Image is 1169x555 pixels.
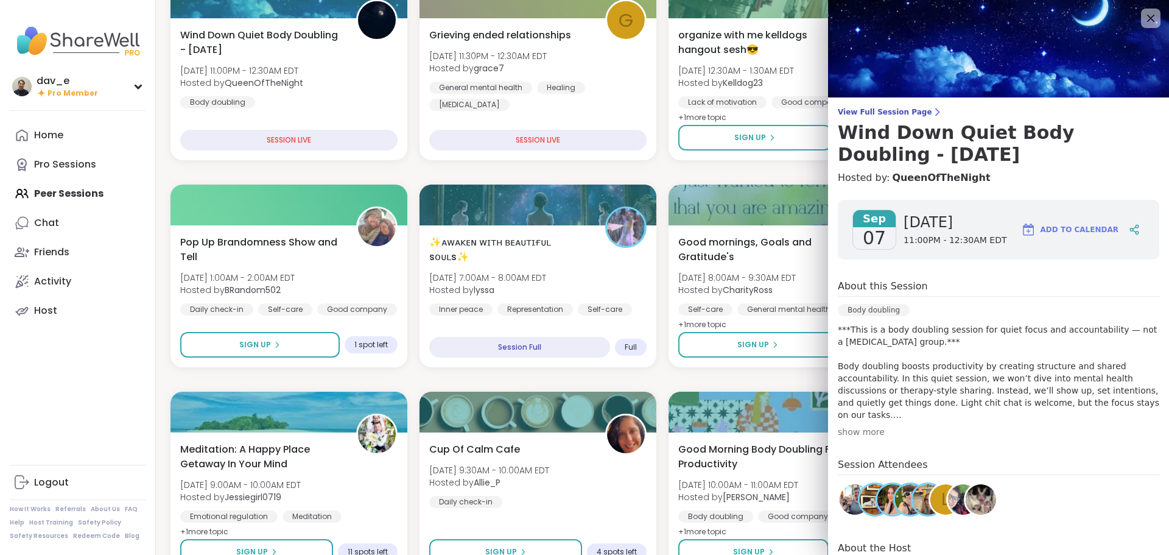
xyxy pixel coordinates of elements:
[180,332,340,358] button: Sign Up
[429,99,510,111] div: [MEDICAL_DATA]
[125,505,138,514] a: FAQ
[180,272,295,284] span: [DATE] 1:00AM - 2:00AM EDT
[180,479,301,491] span: [DATE] 9:00AM - 10:00AM EDT
[429,62,547,74] span: Hosted by
[678,77,794,89] span: Hosted by
[863,227,886,249] span: 07
[10,468,146,497] a: Logout
[911,483,945,517] a: Jill_LadyOfTheMountain
[180,303,253,316] div: Daily check-in
[1016,215,1124,244] button: Add to Calendar
[838,483,872,517] a: Victoria3174
[34,129,63,142] div: Home
[239,339,271,350] span: Sign Up
[429,82,532,94] div: General mental health
[474,284,494,296] b: lyssa
[34,304,57,317] div: Host
[771,96,851,108] div: Good company
[948,484,978,515] img: Kelldog23
[91,505,120,514] a: About Us
[678,284,796,296] span: Hosted by
[358,415,396,453] img: Jessiegirl0719
[678,491,798,503] span: Hosted by
[678,65,794,77] span: [DATE] 12:30AM - 1:30AM EDT
[578,303,632,316] div: Self-care
[892,171,990,185] a: QueenOfTheNight
[429,28,571,43] span: Grieving ended relationships
[838,304,910,316] div: Body doubling
[34,275,71,288] div: Activity
[10,532,68,540] a: Safety Resources
[737,303,840,316] div: General mental health
[858,483,892,517] a: AmberWolffWizard
[678,235,841,264] span: Good mornings, Goals and Gratitude's
[180,511,278,523] div: Emotional regulation
[678,272,796,284] span: [DATE] 8:00AM - 9:30AM EDT
[180,77,303,89] span: Hosted by
[10,121,146,150] a: Home
[429,130,647,150] div: SESSION LIVE
[877,484,908,515] img: shelleehance
[47,88,98,99] span: Pro Member
[429,235,592,264] span: ✨ᴀᴡᴀᴋᴇɴ ᴡɪᴛʜ ʙᴇᴀᴜᴛɪғᴜʟ sᴏᴜʟs✨
[838,458,1159,475] h4: Session Attendees
[619,6,633,35] span: g
[678,511,753,523] div: Body doubling
[678,442,841,472] span: Good Morning Body Doubling For Productivity
[34,476,69,489] div: Logout
[1041,224,1118,235] span: Add to Calendar
[853,210,896,227] span: Sep
[258,303,312,316] div: Self-care
[966,484,996,515] img: PinkOnyx
[893,483,927,517] a: Adrienne_QueenOfTheDawn
[10,518,24,527] a: Help
[78,518,121,527] a: Safety Policy
[180,235,343,264] span: Pop Up Brandomness Show and Tell
[358,1,396,39] img: QueenOfTheNight
[838,426,1159,438] div: show more
[429,476,549,489] span: Hosted by
[180,28,343,57] span: Wind Down Quiet Body Doubling - [DATE]
[34,158,96,171] div: Pro Sessions
[429,442,520,457] span: Cup Of Calm Cafe
[429,303,493,316] div: Inner peace
[55,505,86,514] a: Referrals
[678,303,732,316] div: Self-care
[10,150,146,179] a: Pro Sessions
[225,491,281,503] b: Jessiegirl0719
[737,339,769,350] span: Sign Up
[429,272,546,284] span: [DATE] 7:00AM - 8:00AM EDT
[723,77,763,89] b: Kelldog23
[876,483,910,517] a: shelleehance
[678,96,767,108] div: Lack of motivation
[358,208,396,246] img: BRandom502
[429,496,502,508] div: Daily check-in
[180,96,255,108] div: Body doubling
[723,491,790,503] b: [PERSON_NAME]
[904,213,1006,232] span: [DATE]
[895,484,925,515] img: Adrienne_QueenOfTheDawn
[941,488,950,512] span: L
[429,284,546,296] span: Hosted by
[1021,222,1036,237] img: ShareWell Logomark
[225,284,281,296] b: BRandom502
[946,483,980,517] a: Kelldog23
[180,284,295,296] span: Hosted by
[678,332,838,358] button: Sign Up
[10,505,51,514] a: How It Works
[12,77,32,96] img: dav_e
[860,484,890,515] img: AmberWolffWizard
[678,479,798,491] span: [DATE] 10:00AM - 11:00AM EDT
[10,208,146,238] a: Chat
[734,132,766,143] span: Sign Up
[10,267,146,296] a: Activity
[840,484,870,515] img: Victoria3174
[723,284,773,296] b: CharityRoss
[34,216,59,230] div: Chat
[625,342,637,352] span: Full
[607,415,645,453] img: Allie_P
[180,65,303,77] span: [DATE] 11:00PM - 12:30AM EDT
[838,279,928,294] h4: About this Session
[429,50,547,62] span: [DATE] 11:30PM - 12:30AM EDT
[913,484,943,515] img: Jill_LadyOfTheMountain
